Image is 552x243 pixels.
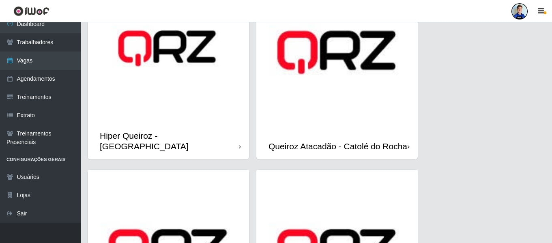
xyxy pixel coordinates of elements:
[13,6,49,16] img: CoreUI Logo
[100,131,239,151] div: Hiper Queiroz - [GEOGRAPHIC_DATA]
[268,141,407,151] div: Queiroz Atacadão - Catolé do Rocha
